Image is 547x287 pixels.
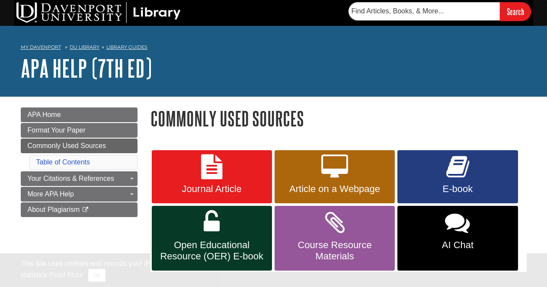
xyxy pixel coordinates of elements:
span: E-book [404,183,511,195]
a: My Davenport [21,44,61,51]
form: Searches DU Library's articles, books, and more [349,2,531,21]
img: DU Library [16,2,181,23]
button: Close [88,269,105,282]
nav: breadcrumb [21,41,527,55]
a: Your Citations & References [21,171,138,186]
span: About Plagiarism [28,206,80,213]
a: Course Resource Materials [275,206,395,271]
span: APA Home [28,111,61,118]
a: Library Guides [106,44,147,50]
span: Open Educational Resource (OER) E-book [158,240,266,262]
a: DU Library [70,44,99,50]
span: Format Your Paper [28,126,86,134]
a: APA Home [21,107,138,122]
input: Find Articles, Books, & More... [349,2,500,20]
input: Search [500,2,531,21]
a: Journal Article [152,150,272,204]
a: About Plagiarism [21,202,138,217]
span: Course Resource Materials [281,240,388,262]
a: Read More [49,271,83,278]
a: More APA Help [21,187,138,202]
a: Commonly Used Sources [21,139,138,153]
a: APA Help (7th Ed) [21,55,152,82]
div: This site uses cookies and records your IP address for usage statistics. Additionally, we use Goo... [21,259,527,282]
div: Guide Page Menu [21,107,138,217]
span: Commonly Used Sources [28,142,106,149]
i: This link opens in a new window [82,207,89,213]
span: More APA Help [28,190,74,198]
a: Article on a Webpage [275,150,395,204]
a: Table of Contents [36,158,90,166]
a: Open Educational Resource (OER) E-book [152,206,272,271]
span: Journal Article [158,183,266,195]
span: AI Chat [404,240,511,251]
a: AI Chat [397,206,518,271]
a: E-book [397,150,518,204]
h1: Commonly Used Sources [150,107,527,129]
span: Article on a Webpage [281,183,388,195]
a: Format Your Paper [21,123,138,138]
span: Your Citations & References [28,175,114,182]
